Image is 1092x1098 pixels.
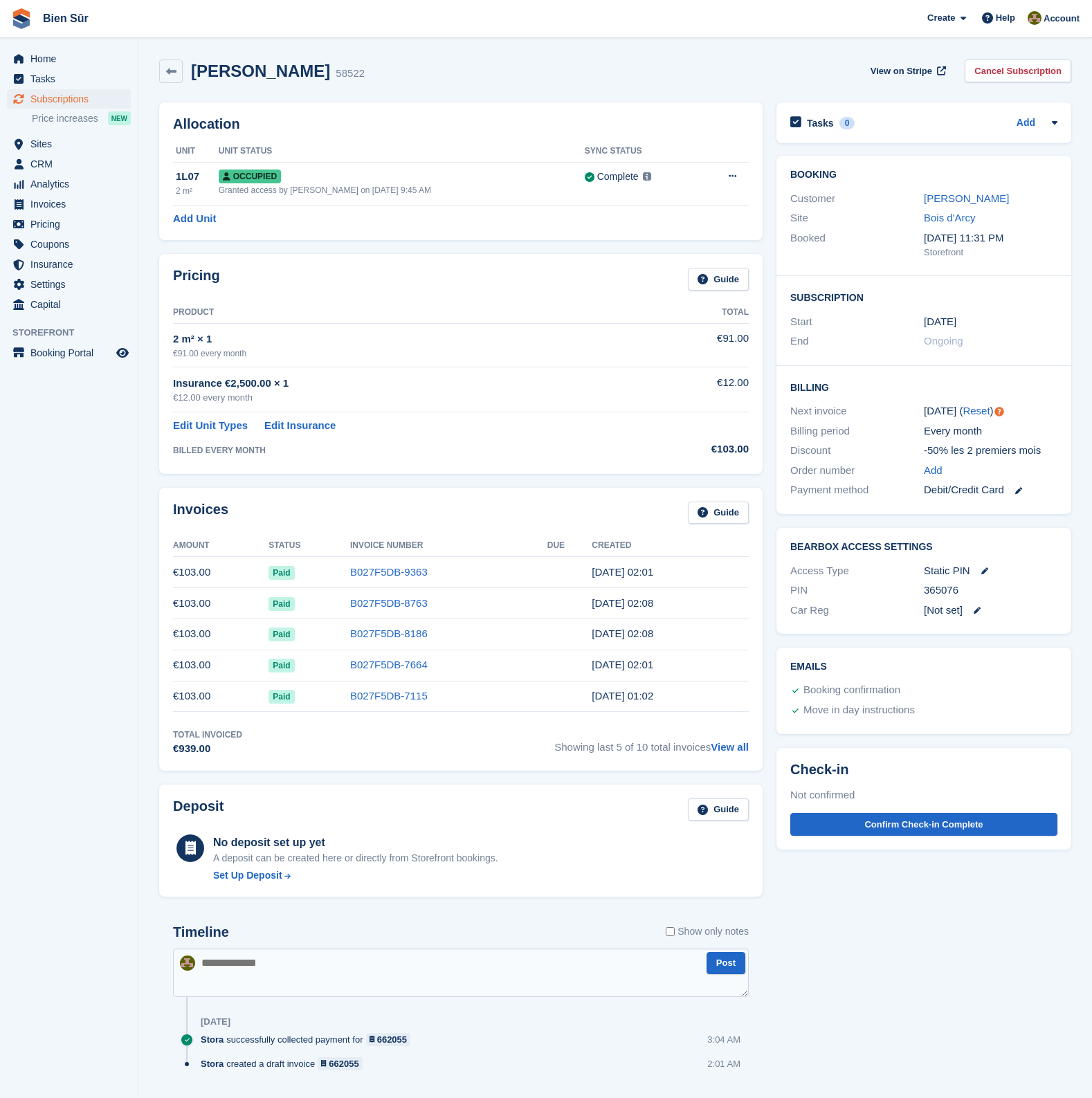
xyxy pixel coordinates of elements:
[30,49,113,68] span: Home
[30,89,113,109] span: Subscriptions
[790,333,924,349] div: End
[350,690,428,702] a: B027F5DB-7115
[7,275,131,294] a: menu
[173,444,641,457] div: BILLED EVERY MONTH
[924,603,1057,619] div: [Not set]
[641,323,749,367] td: €91.00
[585,140,699,163] th: Sync Status
[201,1033,224,1046] span: Stora
[641,367,749,412] td: €12.00
[790,762,1057,778] h2: Check-in
[1044,12,1080,26] span: Account
[1017,116,1035,131] a: Add
[688,798,749,821] a: Guide
[173,376,641,392] div: Insurance €2,500.00 × 1
[592,535,749,557] th: Created
[11,8,32,29] img: stora-icon-8386f47178a22dfd0bd8f6a31ec36ba5ce8667c1dd55bd0f319d3a0aa187defe.svg
[7,49,131,68] a: menu
[790,542,1057,553] h2: BearBox Access Settings
[173,140,219,163] th: Unit
[318,1057,363,1070] a: 662055
[554,729,749,757] span: Showing last 5 of 10 total invoices
[927,11,955,25] span: Create
[350,659,428,670] a: B027F5DB-7664
[711,741,749,753] a: View all
[269,628,294,641] span: Paid
[790,380,1057,394] h2: Billing
[336,66,365,82] div: 58522
[592,628,653,639] time: 2025-05-28 00:08:03 UTC
[173,268,220,291] h2: Pricing
[173,729,242,741] div: Total Invoiced
[7,214,131,234] a: menu
[7,235,131,254] a: menu
[688,502,749,524] a: Guide
[790,482,924,498] div: Payment method
[191,62,330,80] h2: [PERSON_NAME]
[993,405,1005,418] div: Tooltip anchor
[547,535,592,557] th: Due
[924,443,1057,459] div: -50% les 2 premiers mois
[173,302,641,324] th: Product
[803,702,915,719] div: Move in day instructions
[871,64,932,78] span: View on Stripe
[173,650,269,681] td: €103.00
[350,628,428,639] a: B027F5DB-8186
[173,588,269,619] td: €103.00
[219,140,585,163] th: Unit Status
[173,347,641,360] div: €91.00 every month
[176,185,219,197] div: 2 m²
[377,1033,407,1046] div: 662055
[30,255,113,274] span: Insurance
[201,1057,224,1070] span: Stora
[592,659,653,670] time: 2025-04-28 00:01:48 UTC
[269,690,294,704] span: Paid
[963,405,990,417] a: Reset
[790,230,924,259] div: Booked
[30,235,113,254] span: Coupons
[924,403,1057,419] div: [DATE] ( )
[173,391,641,405] div: €12.00 every month
[269,566,294,580] span: Paid
[790,603,924,619] div: Car Reg
[790,786,1057,805] div: Not confirmed
[329,1057,358,1070] div: 662055
[269,535,350,557] th: Status
[924,583,1057,598] div: 365076
[707,1057,740,1070] div: 2:01 AM
[707,1033,740,1046] div: 3:04 AM
[790,403,924,419] div: Next invoice
[173,331,641,347] div: 2 m² × 1
[924,314,956,330] time: 2024-10-28 00:00:00 UTC
[7,134,131,154] a: menu
[7,69,131,89] a: menu
[790,170,1057,181] h2: Booking
[688,268,749,291] a: Guide
[7,295,131,314] a: menu
[30,275,113,294] span: Settings
[7,194,131,214] a: menu
[924,563,1057,579] div: Static PIN
[213,834,498,851] div: No deposit set up yet
[790,583,924,598] div: PIN
[30,214,113,234] span: Pricing
[790,563,924,579] div: Access Type
[30,134,113,154] span: Sites
[790,290,1057,304] h2: Subscription
[790,813,1057,836] button: Confirm Check-in Complete
[264,418,336,434] a: Edit Insurance
[924,212,976,223] a: Bois d'Arcy
[924,482,1057,498] div: Debit/Credit Card
[32,112,98,125] span: Price increases
[201,1033,417,1046] div: successfully collected payment for
[790,314,924,330] div: Start
[12,326,138,340] span: Storefront
[173,681,269,712] td: €103.00
[924,463,943,479] a: Add
[803,682,900,699] div: Booking confirmation
[108,111,131,125] div: NEW
[839,117,855,129] div: 0
[790,423,924,439] div: Billing period
[7,89,131,109] a: menu
[592,597,653,609] time: 2025-06-28 00:08:43 UTC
